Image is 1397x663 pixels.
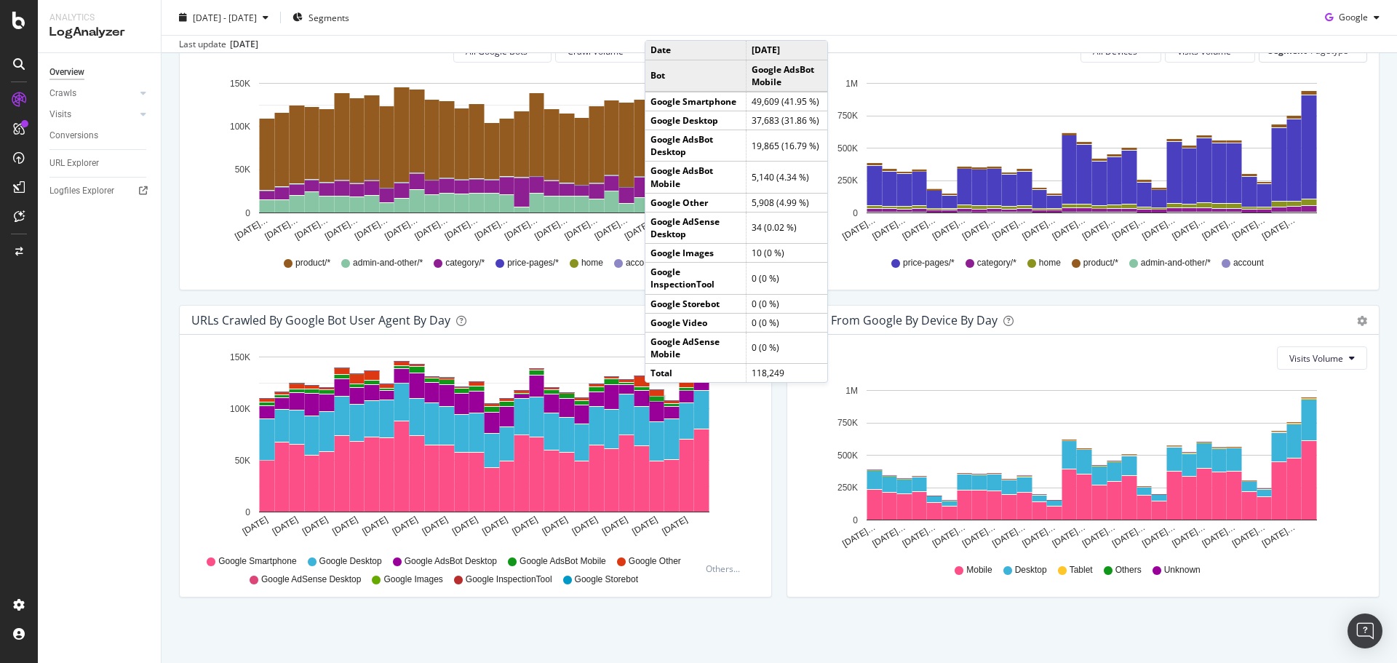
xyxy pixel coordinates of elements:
[49,12,149,24] div: Analytics
[845,79,858,89] text: 1M
[747,313,827,332] td: 0 (0 %)
[230,38,258,51] div: [DATE]
[49,128,98,143] div: Conversions
[445,257,485,269] span: category/*
[235,165,250,175] text: 50K
[480,515,509,537] text: [DATE]
[1339,11,1368,23] span: Google
[1115,564,1142,576] span: Others
[629,555,681,568] span: Google Other
[49,107,136,122] a: Visits
[245,507,250,517] text: 0
[845,386,858,396] text: 1M
[353,257,423,269] span: admin-and-other/*
[706,563,747,575] div: Others...
[1141,257,1211,269] span: admin-and-other/*
[235,456,250,466] text: 50K
[49,183,151,199] a: Logfiles Explorer
[747,263,827,294] td: 0 (0 %)
[1348,614,1382,648] div: Open Intercom Messenger
[1233,257,1264,269] span: account
[245,208,250,218] text: 0
[1039,257,1061,269] span: home
[230,122,250,132] text: 100K
[1357,316,1367,326] div: gear
[977,257,1016,269] span: category/*
[507,257,559,269] span: price-pages/*
[645,244,747,263] td: Google Images
[1277,346,1367,370] button: Visits Volume
[193,11,257,23] span: [DATE] - [DATE]
[747,60,827,92] td: Google AdsBot Mobile
[645,162,747,193] td: Google AdsBot Mobile
[747,244,827,263] td: 10 (0 %)
[541,515,570,537] text: [DATE]
[837,418,858,428] text: 750K
[49,24,149,41] div: LogAnalyzer
[510,515,539,537] text: [DATE]
[295,257,330,269] span: product/*
[645,60,747,92] td: Bot
[49,86,76,101] div: Crawls
[191,74,755,243] svg: A chart.
[49,86,136,101] a: Crawls
[799,313,998,327] div: Visits From Google By Device By Day
[49,65,84,80] div: Overview
[391,515,420,537] text: [DATE]
[747,294,827,313] td: 0 (0 %)
[853,515,858,525] text: 0
[1319,6,1385,29] button: Google
[747,364,827,383] td: 118,249
[837,450,858,461] text: 500K
[230,352,250,362] text: 150K
[837,483,858,493] text: 250K
[261,573,361,586] span: Google AdSense Desktop
[645,332,747,363] td: Google AdSense Mobile
[747,92,827,111] td: 49,609 (41.95 %)
[49,156,99,171] div: URL Explorer
[49,156,151,171] a: URL Explorer
[1164,564,1201,576] span: Unknown
[645,111,747,130] td: Google Desktop
[837,143,858,154] text: 500K
[747,332,827,363] td: 0 (0 %)
[747,111,827,130] td: 37,683 (31.86 %)
[330,515,359,537] text: [DATE]
[179,38,258,51] div: Last update
[450,515,479,537] text: [DATE]
[191,346,755,549] div: A chart.
[575,573,638,586] span: Google Storebot
[645,294,747,313] td: Google Storebot
[49,128,151,143] a: Conversions
[660,515,689,537] text: [DATE]
[1083,257,1118,269] span: product/*
[287,6,355,29] button: Segments
[645,263,747,294] td: Google InspectionTool
[837,111,858,121] text: 750K
[173,6,274,29] button: [DATE] - [DATE]
[747,193,827,212] td: 5,908 (4.99 %)
[466,573,552,586] span: Google InspectionTool
[853,208,858,218] text: 0
[241,515,270,537] text: [DATE]
[645,212,747,243] td: Google AdSense Desktop
[799,74,1362,243] svg: A chart.
[600,515,629,537] text: [DATE]
[49,183,114,199] div: Logfiles Explorer
[645,92,747,111] td: Google Smartphone
[837,175,858,186] text: 250K
[1289,352,1343,365] span: Visits Volume
[421,515,450,537] text: [DATE]
[1015,564,1047,576] span: Desktop
[271,515,300,537] text: [DATE]
[309,11,349,23] span: Segments
[218,555,296,568] span: Google Smartphone
[645,193,747,212] td: Google Other
[360,515,389,537] text: [DATE]
[230,404,250,414] text: 100K
[49,107,71,122] div: Visits
[747,130,827,162] td: 19,865 (16.79 %)
[966,564,992,576] span: Mobile
[799,381,1362,550] svg: A chart.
